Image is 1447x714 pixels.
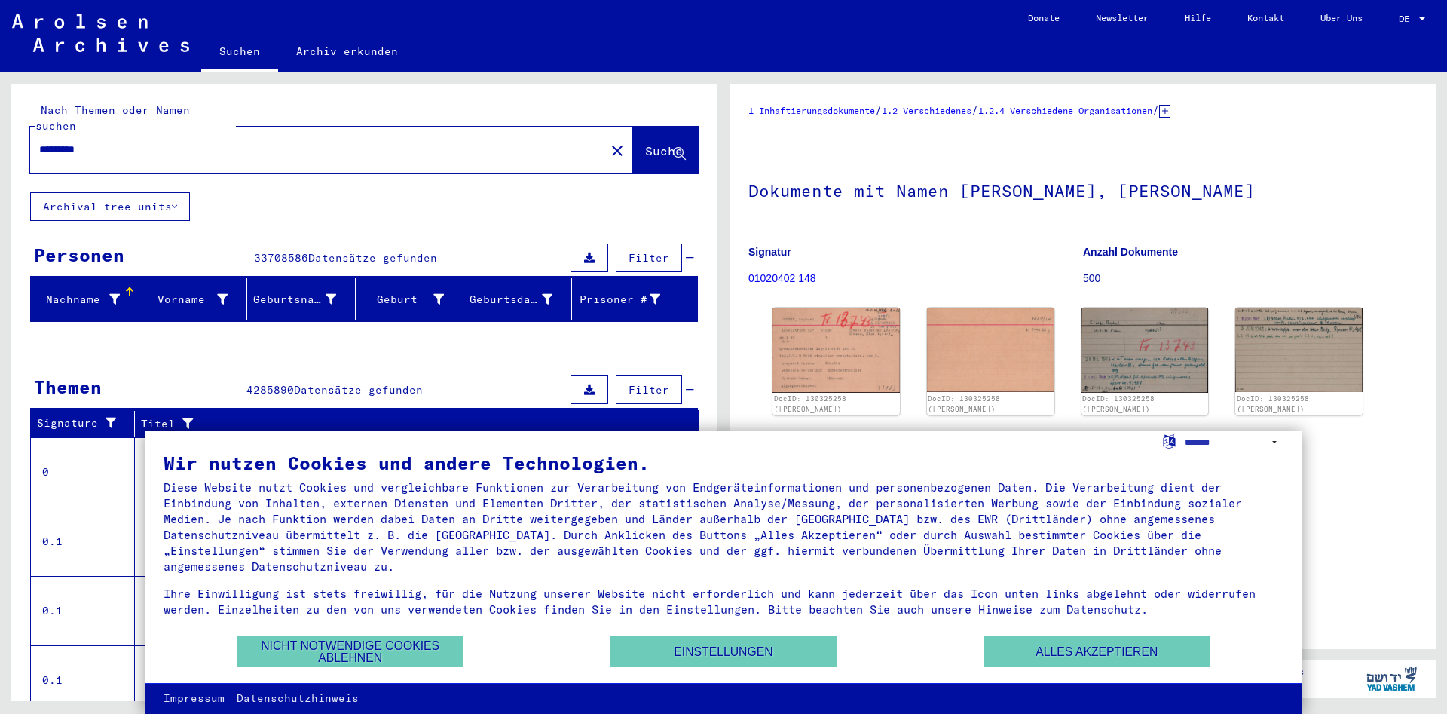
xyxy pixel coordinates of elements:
[31,437,135,507] td: 0
[470,287,571,311] div: Geburtsdatum
[774,394,846,413] a: DocID: 130325258 ([PERSON_NAME])
[37,412,138,436] div: Signature
[1399,14,1415,24] span: DE
[164,454,1283,472] div: Wir nutzen Cookies und andere Technologien.
[882,105,971,116] a: 1.2 Verschiedenes
[164,480,1283,575] div: Diese Website nutzt Cookies und vergleichbare Funktionen zur Verarbeitung von Endgeräteinformatio...
[35,103,190,133] mat-label: Nach Themen oder Namen suchen
[748,272,816,284] a: 01020402 148
[645,143,683,158] span: Suche
[141,412,684,436] div: Titel
[928,394,1000,413] a: DocID: 130325258 ([PERSON_NAME])
[237,636,463,667] button: Nicht notwendige Cookies ablehnen
[141,416,668,432] div: Titel
[362,292,445,308] div: Geburt‏
[1083,271,1417,287] p: 500
[748,156,1417,222] h1: Dokumente mit Namen [PERSON_NAME], [PERSON_NAME]
[629,251,669,265] span: Filter
[294,383,423,397] span: Datensätze gefunden
[602,135,632,165] button: Clear
[772,308,900,393] img: 001.jpg
[356,278,464,320] mat-header-cell: Geburt‏
[984,636,1210,667] button: Alles akzeptieren
[748,105,875,116] a: 1 Inhaftierungsdokumente
[31,507,135,576] td: 0.1
[608,142,626,160] mat-icon: close
[201,33,278,72] a: Suchen
[37,292,120,308] div: Nachname
[748,246,791,258] b: Signatur
[31,576,135,645] td: 0.1
[34,373,102,400] div: Themen
[1235,308,1363,392] img: 004.jpg
[31,278,139,320] mat-header-cell: Nachname
[578,292,661,308] div: Prisoner #
[164,691,225,706] a: Impressum
[1237,394,1309,413] a: DocID: 130325258 ([PERSON_NAME])
[1161,434,1177,448] label: Sprache auswählen
[927,308,1054,392] img: 002.jpg
[1152,103,1159,117] span: /
[463,278,572,320] mat-header-cell: Geburtsdatum
[30,192,190,221] button: Archival tree units
[616,244,682,272] button: Filter
[37,415,123,431] div: Signature
[632,127,699,173] button: Suche
[578,287,680,311] div: Prisoner #
[629,383,669,397] span: Filter
[12,14,189,52] img: Arolsen_neg.svg
[572,278,698,320] mat-header-cell: Prisoner #
[37,287,139,311] div: Nachname
[1081,308,1209,393] img: 003.jpg
[978,105,1152,116] a: 1.2.4 Verschiedene Organisationen
[616,375,682,404] button: Filter
[470,292,552,308] div: Geburtsdatum
[254,251,308,265] span: 33708586
[278,33,416,69] a: Archiv erkunden
[875,103,882,117] span: /
[34,241,124,268] div: Personen
[145,292,228,308] div: Vorname
[253,287,355,311] div: Geburtsname
[139,278,248,320] mat-header-cell: Vorname
[1363,660,1420,697] img: yv_logo.png
[610,636,837,667] button: Einstellungen
[145,287,247,311] div: Vorname
[1185,431,1283,453] select: Sprache auswählen
[1083,246,1178,258] b: Anzahl Dokumente
[237,691,359,706] a: Datenschutzhinweis
[164,586,1283,617] div: Ihre Einwilligung ist stets freiwillig, für die Nutzung unserer Website nicht erforderlich und ka...
[971,103,978,117] span: /
[253,292,336,308] div: Geburtsname
[246,383,294,397] span: 4285890
[1082,394,1155,413] a: DocID: 130325258 ([PERSON_NAME])
[308,251,437,265] span: Datensätze gefunden
[362,287,463,311] div: Geburt‏
[247,278,356,320] mat-header-cell: Geburtsname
